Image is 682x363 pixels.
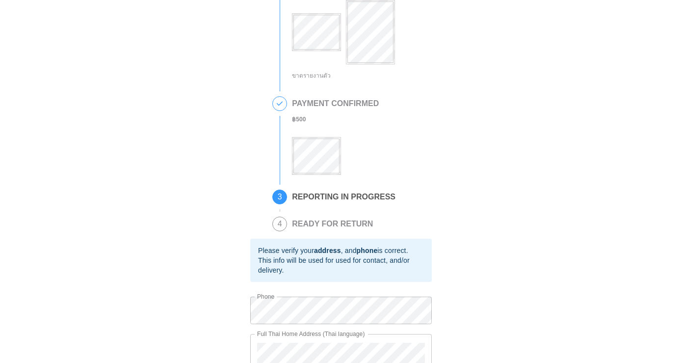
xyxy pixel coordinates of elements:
[357,247,378,254] b: phone
[292,193,395,201] h2: REPORTING IN PROGRESS
[292,70,404,82] div: ขาดรายงานตัว
[273,190,287,204] span: 3
[292,99,379,108] h2: PAYMENT CONFIRMED
[273,217,287,231] span: 4
[273,97,287,111] span: 2
[292,220,373,228] h2: READY FOR RETURN
[314,247,341,254] b: address
[258,246,424,255] div: Please verify your , and is correct.
[258,255,424,275] div: This info will be used for used for contact, and/or delivery.
[292,116,306,123] b: ฿ 500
